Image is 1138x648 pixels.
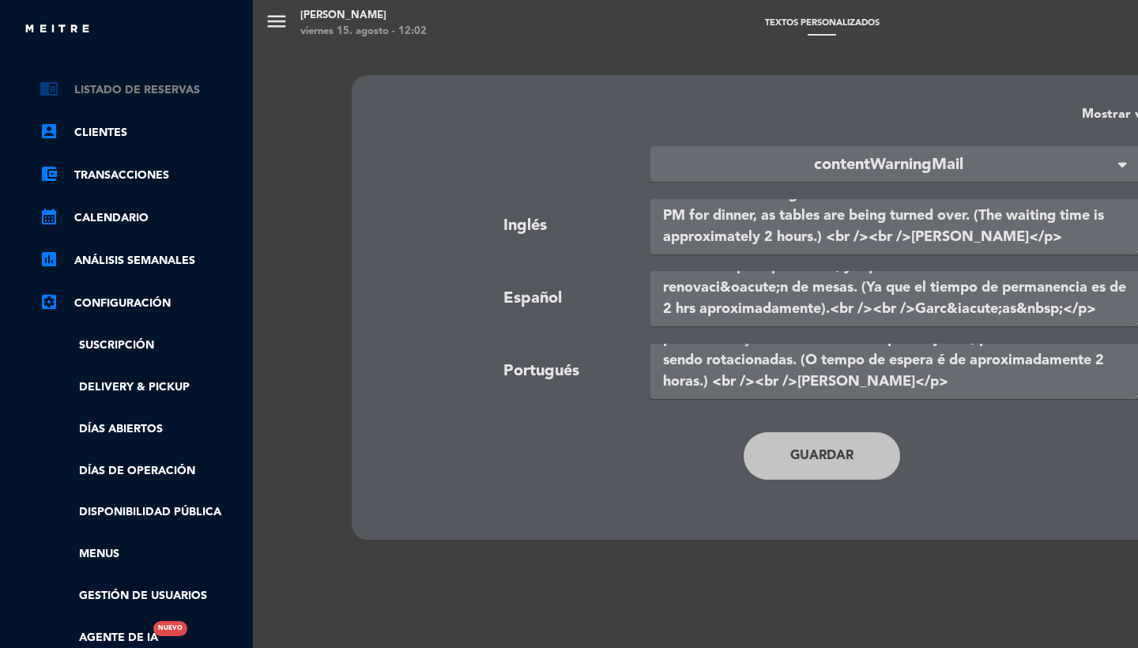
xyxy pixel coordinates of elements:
[40,294,245,313] a: Configuración
[40,629,158,647] a: Agente de IANuevo
[40,462,245,480] a: Días de Operación
[40,337,245,355] a: Suscripción
[40,587,245,605] a: Gestión de usuarios
[24,24,91,36] img: MEITRE
[40,207,58,226] i: calendar_month
[40,122,58,141] i: account_box
[40,251,245,270] a: assessmentANÁLISIS SEMANALES
[40,379,245,397] a: Delivery & Pickup
[40,79,58,98] i: chrome_reader_mode
[40,420,245,439] a: Días abiertos
[40,209,245,228] a: calendar_monthCalendario
[40,250,58,269] i: assessment
[40,292,58,311] i: settings_applications
[40,545,245,563] a: Menus
[153,621,187,636] div: Nuevo
[40,81,245,100] a: chrome_reader_modeListado de Reservas
[40,123,245,142] a: account_boxClientes
[40,503,245,522] a: Disponibilidad pública
[40,166,245,185] a: account_balance_walletTransacciones
[40,164,58,183] i: account_balance_wallet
